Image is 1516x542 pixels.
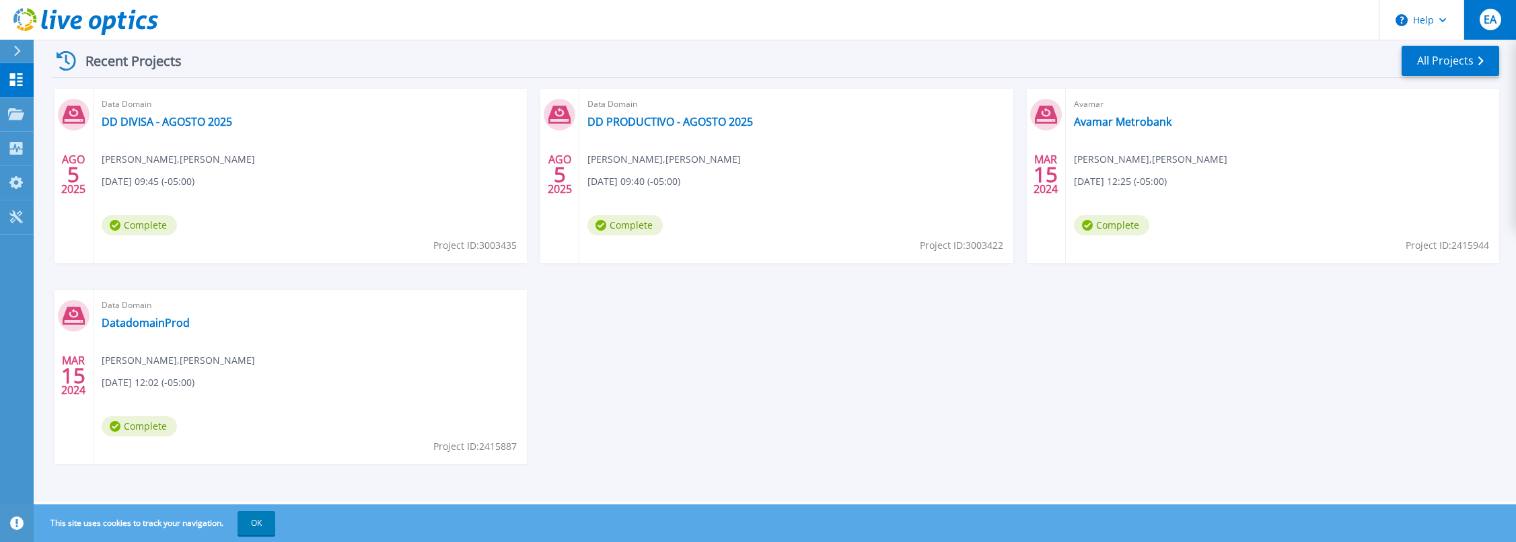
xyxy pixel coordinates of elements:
a: DD DIVISA - AGOSTO 2025 [102,115,232,128]
a: Avamar Metrobank [1074,115,1171,128]
span: 5 [67,169,79,180]
span: Avamar [1074,97,1491,112]
span: Project ID: 3003422 [920,238,1003,253]
span: Data Domain [587,97,1005,112]
span: 15 [61,370,85,381]
span: This site uses cookies to track your navigation. [37,511,275,535]
div: MAR 2024 [1033,150,1058,199]
span: 15 [1034,169,1058,180]
span: Project ID: 3003435 [433,238,517,253]
span: EA [1484,14,1496,25]
span: Project ID: 2415944 [1406,238,1489,253]
span: [PERSON_NAME] , [PERSON_NAME] [102,152,255,167]
span: Data Domain [102,298,519,313]
span: Project ID: 2415887 [433,439,517,454]
span: [PERSON_NAME] , [PERSON_NAME] [1074,152,1227,167]
span: Complete [102,215,177,235]
span: Complete [102,416,177,436]
span: 5 [554,169,566,180]
span: [PERSON_NAME] , [PERSON_NAME] [587,152,741,167]
span: [PERSON_NAME] , [PERSON_NAME] [102,353,255,368]
div: MAR 2024 [61,351,86,400]
span: [DATE] 12:25 (-05:00) [1074,174,1167,189]
span: [DATE] 09:45 (-05:00) [102,174,194,189]
div: AGO 2025 [547,150,573,199]
a: DatadomainProd [102,316,190,330]
span: [DATE] 09:40 (-05:00) [587,174,680,189]
a: DD PRODUCTIVO - AGOSTO 2025 [587,115,753,128]
span: [DATE] 12:02 (-05:00) [102,375,194,390]
button: OK [238,511,275,535]
a: All Projects [1402,46,1499,76]
span: Data Domain [102,97,519,112]
div: Recent Projects [52,44,200,77]
div: AGO 2025 [61,150,86,199]
span: Complete [1074,215,1149,235]
span: Complete [587,215,663,235]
